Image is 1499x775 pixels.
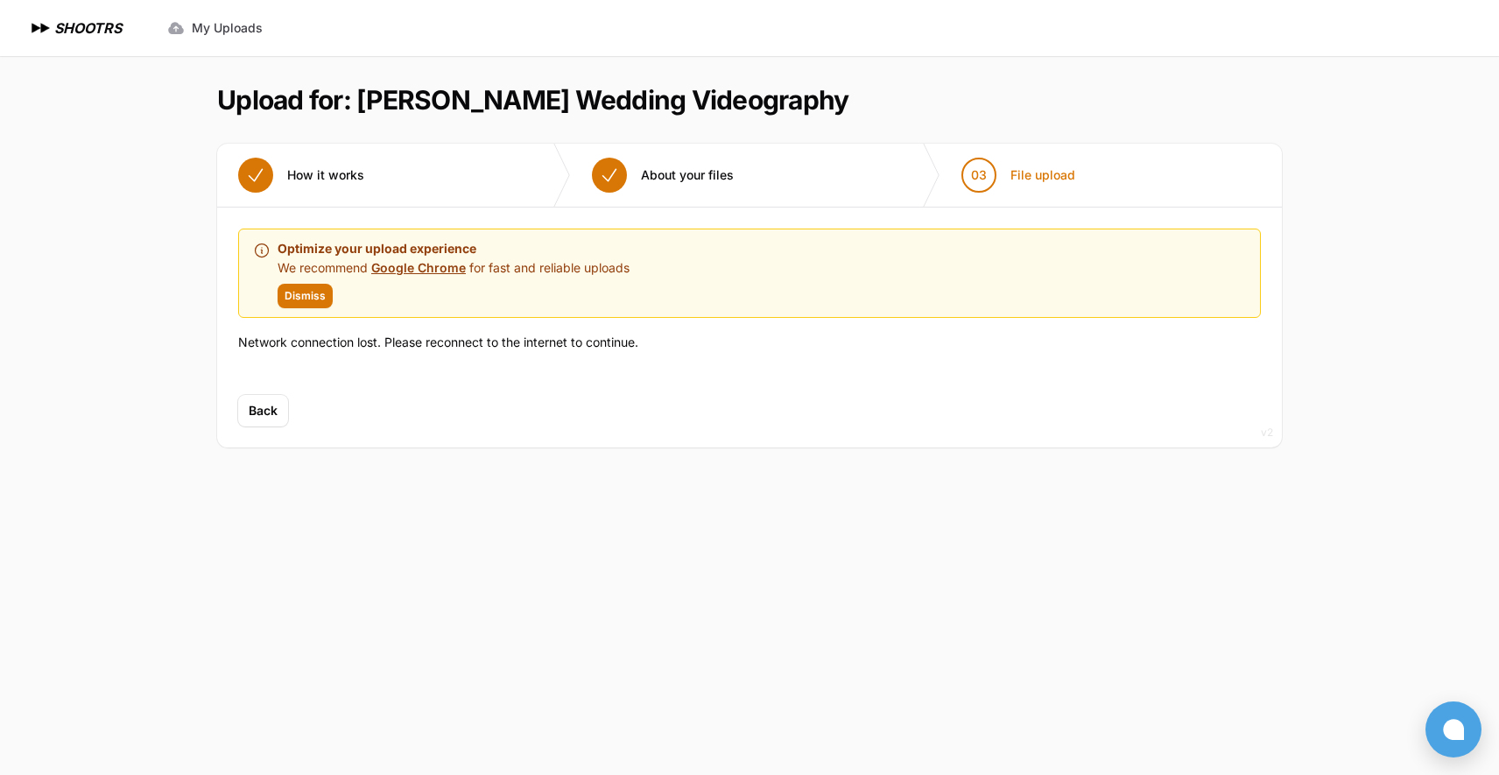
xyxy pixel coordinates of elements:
[217,84,848,116] h1: Upload for: [PERSON_NAME] Wedding Videography
[249,402,278,419] span: Back
[641,166,734,184] span: About your files
[278,259,630,277] p: We recommend for fast and reliable uploads
[371,260,466,275] a: Google Chrome
[238,395,288,426] button: Back
[287,166,364,184] span: How it works
[571,144,755,207] button: About your files
[217,144,385,207] button: How it works
[285,289,326,303] span: Dismiss
[1010,166,1075,184] span: File upload
[278,284,333,308] button: Dismiss
[157,12,273,44] a: My Uploads
[28,18,54,39] img: SHOOTRS
[54,18,122,39] h1: SHOOTRS
[971,166,987,184] span: 03
[940,144,1096,207] button: 03 File upload
[1261,422,1273,443] div: v2
[1425,701,1481,757] button: Open chat window
[192,19,263,37] span: My Uploads
[278,238,630,259] p: Optimize your upload experience
[28,18,122,39] a: SHOOTRS SHOOTRS
[238,332,1261,353] p: Network connection lost. Please reconnect to the internet to continue.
